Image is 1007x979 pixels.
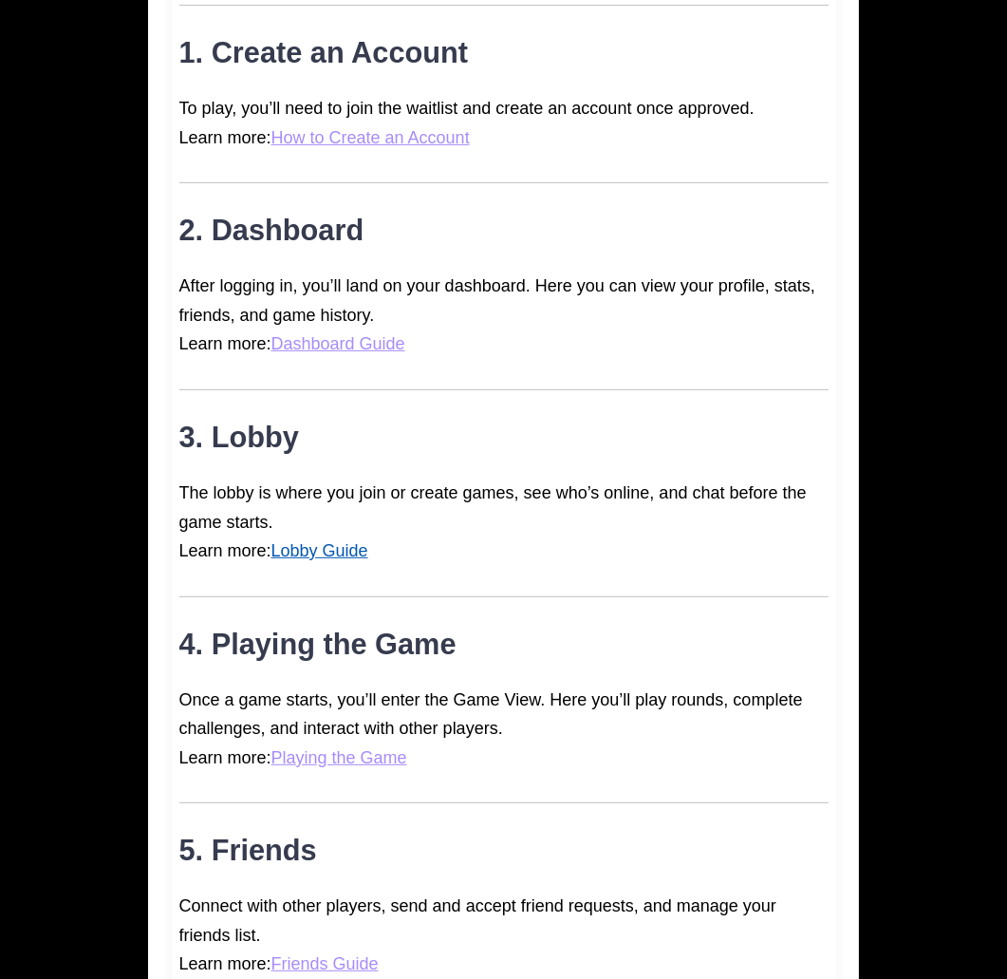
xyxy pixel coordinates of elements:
[179,272,829,359] p: After logging in, you’ll land on your dashboard. Here you can view your profile, stats, friends, ...
[271,748,407,767] a: Playing the Game
[179,834,829,869] h2: 5. Friends
[179,214,829,249] h2: 2. Dashboard
[271,128,470,147] a: How to Create an Account
[179,36,829,71] h2: 1. Create an Account
[271,334,405,353] a: Dashboard Guide
[271,954,379,973] a: Friends Guide
[179,94,829,152] p: To play, you’ll need to join the waitlist and create an account once approved. Learn more:
[271,541,368,560] a: Lobby Guide
[179,892,829,979] p: Connect with other players, send and accept friend requests, and manage your friends list. Learn ...
[179,628,829,663] h2: 4. Playing the Game
[179,686,829,773] p: Once a game starts, you’ll enter the Game View. Here you’ll play rounds, complete challenges, and...
[179,479,829,566] p: The lobby is where you join or create games, see who’s online, and chat before the game starts. L...
[179,421,829,456] h2: 3. Lobby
